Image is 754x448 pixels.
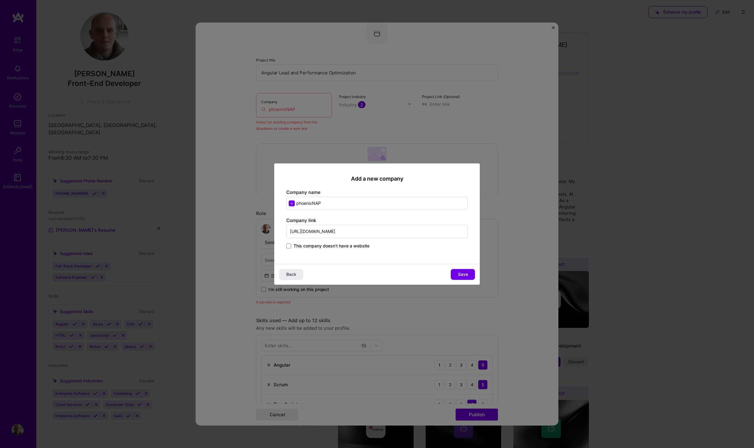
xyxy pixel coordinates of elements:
[458,271,468,277] span: Save
[294,243,369,249] span: This company doesn't have a website
[286,175,468,182] h2: Add a new company
[451,269,475,280] button: Save
[279,269,303,280] button: Back
[286,225,468,238] input: Enter link
[286,197,468,210] input: Enter name
[286,271,296,277] span: Back
[286,189,320,195] label: Company name
[286,217,316,223] label: Company link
